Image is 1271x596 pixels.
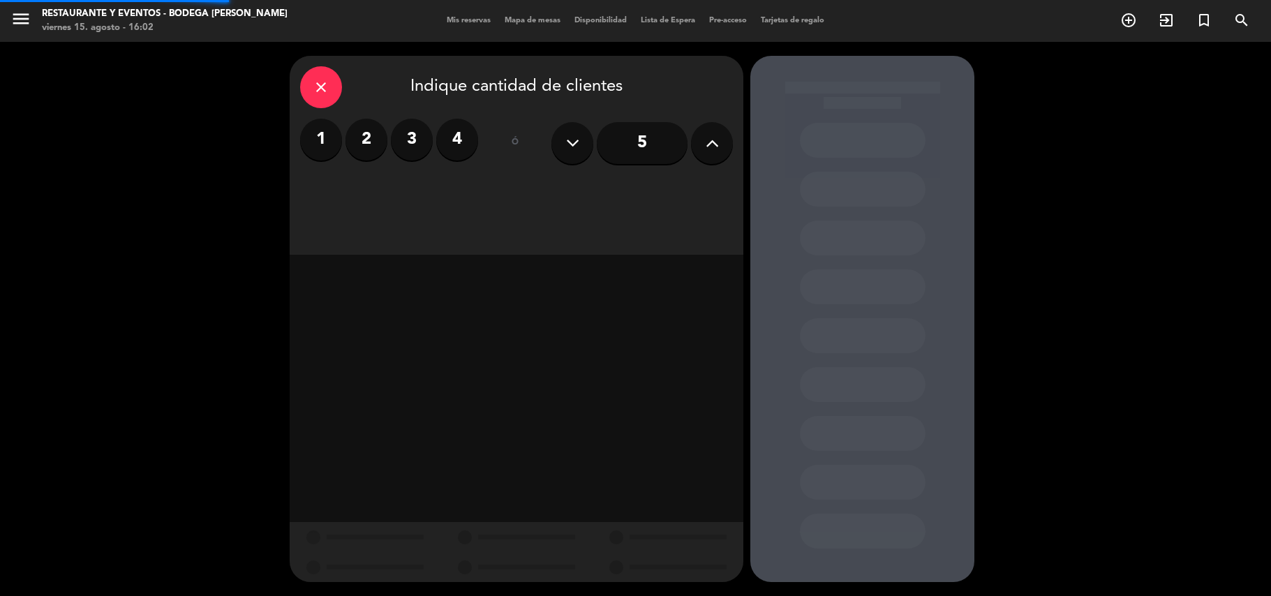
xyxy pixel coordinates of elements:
[345,119,387,161] label: 2
[492,119,537,167] div: ó
[10,8,31,29] i: menu
[440,17,498,24] span: Mis reservas
[300,119,342,161] label: 1
[1158,12,1175,29] i: exit_to_app
[1233,12,1250,29] i: search
[436,119,478,161] label: 4
[702,17,754,24] span: Pre-acceso
[634,17,702,24] span: Lista de Espera
[391,119,433,161] label: 3
[1120,12,1137,29] i: add_circle_outline
[42,21,288,35] div: viernes 15. agosto - 16:02
[10,8,31,34] button: menu
[42,7,288,21] div: Restaurante y Eventos - Bodega [PERSON_NAME]
[300,66,733,108] div: Indique cantidad de clientes
[498,17,567,24] span: Mapa de mesas
[754,17,831,24] span: Tarjetas de regalo
[1196,12,1212,29] i: turned_in_not
[313,79,329,96] i: close
[567,17,634,24] span: Disponibilidad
